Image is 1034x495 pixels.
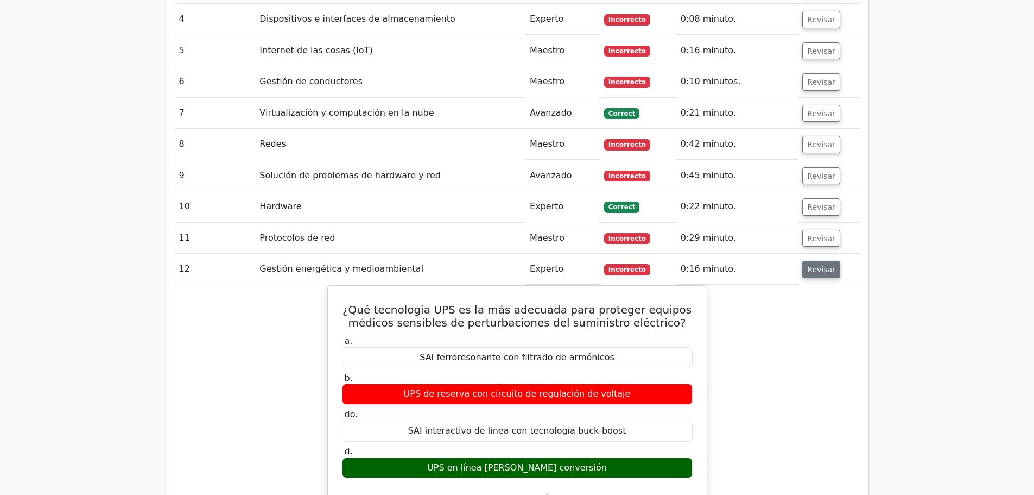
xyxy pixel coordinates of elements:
font: Maestro [530,139,564,149]
font: Incorrecto [608,266,646,273]
font: Hardware [259,201,301,211]
font: Redes [259,139,286,149]
font: Incorrecto [608,47,646,55]
font: 4 [179,14,185,24]
font: 0:10 minutos. [681,76,741,86]
font: a. [345,336,353,346]
font: Avanzado [530,170,572,180]
font: Incorrecto [608,172,646,180]
font: Avanzado [530,108,572,118]
font: 12 [179,264,190,274]
font: do. [345,409,358,419]
font: 0:16 minuto. [681,45,736,55]
font: UPS en línea [PERSON_NAME] conversión [427,462,607,473]
font: Maestro [530,233,564,243]
font: Revisar [807,46,835,55]
button: Revisar [802,11,840,28]
font: SAI ferroresonante con filtrado de armónicos [420,352,614,362]
button: Revisar [802,261,840,278]
font: 0:42 minuto. [681,139,736,149]
button: Revisar [802,73,840,91]
font: Revisar [807,234,835,242]
font: Dispositivos e interfaces de almacenamiento [259,14,455,24]
button: Revisar [802,136,840,153]
font: 6 [179,76,185,86]
font: 10 [179,201,190,211]
font: 0:22 minuto. [681,201,736,211]
font: Experto [530,14,563,24]
button: Revisar [802,167,840,185]
font: Gestión de conductores [259,76,363,86]
button: Revisar [802,42,840,60]
font: 0:08 minuto. [681,14,736,24]
font: Revisar [807,265,835,274]
font: Virtualización y computación en la nube [259,108,434,118]
font: ¿Qué tecnología UPS es la más adecuada para proteger equipos médicos sensibles de perturbaciones ... [342,303,692,329]
font: 7 [179,108,185,118]
font: Maestro [530,45,564,55]
button: Revisar [802,198,840,216]
font: b. [345,373,353,383]
font: Revisar [807,171,835,180]
font: 0:45 minuto. [681,170,736,180]
button: Revisar [802,105,840,122]
font: d. [345,446,353,456]
font: Incorrecto [608,78,646,86]
font: Incorrecto [608,235,646,242]
font: 11 [179,233,190,243]
font: 9 [179,170,185,180]
font: Correct [608,203,636,211]
font: Correct [608,110,636,117]
font: Internet de las cosas (IoT) [259,45,372,55]
font: Revisar [807,15,835,24]
font: 0:21 minuto. [681,108,736,118]
font: Experto [530,201,563,211]
font: Revisar [807,203,835,211]
font: 8 [179,139,185,149]
font: SAI interactivo de línea con tecnología buck-boost [408,425,626,436]
font: Experto [530,264,563,274]
font: Revisar [807,78,835,86]
font: Solución de problemas de hardware y red [259,170,441,180]
font: Incorrecto [608,141,646,148]
font: 0:16 minuto. [681,264,736,274]
font: Revisar [807,140,835,149]
font: Gestión energética y medioambiental [259,264,423,274]
font: UPS de reserva con circuito de regulación de voltaje [404,389,631,399]
font: Maestro [530,76,564,86]
font: Incorrecto [608,16,646,23]
font: Protocolos de red [259,233,335,243]
font: 5 [179,45,185,55]
font: 0:29 minuto. [681,233,736,243]
font: Revisar [807,109,835,117]
button: Revisar [802,230,840,247]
